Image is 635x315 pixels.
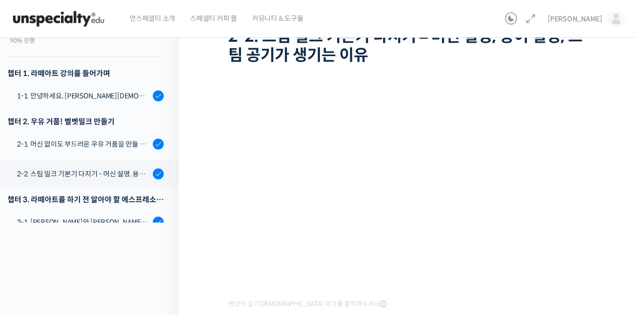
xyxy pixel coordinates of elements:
span: 영상이 끊기[DEMOGRAPHIC_DATA] 여기를 클릭해주세요 [228,300,386,308]
a: 설정 [128,233,190,257]
div: 2-1. 머신 없이도 부드러운 우유 거품을 만들 수 있어요 (프렌치 프레스) [17,139,150,150]
a: 대화 [65,233,128,257]
div: 90% 진행 [10,38,164,44]
div: 챕터 3. 라떼아트를 하기 전 알아야 할 에스프레소 지식 [7,193,164,206]
span: 설정 [153,247,165,255]
div: 2-2. 스팀 밀크 기본기 다지기 - 머신 설명, 용어 설명, 스팀 공기가 생기는 이유 [17,168,150,179]
h1: 2-2. 스팀 밀크 기본기 다지기 – 머신 설명, 용어 설명, 스팀 공기가 생기는 이유 [228,27,590,65]
div: 3-1. [PERSON_NAME]와 [PERSON_NAME], [PERSON_NAME]과 백플러싱이 라떼아트에 미치는 영향 [17,217,150,228]
div: 1-1. 안녕하세요, [PERSON_NAME][DEMOGRAPHIC_DATA][PERSON_NAME]입니다. [17,90,150,101]
a: 홈 [3,233,65,257]
span: 홈 [31,247,37,255]
span: 대화 [91,248,103,256]
h3: 챕터 1. 라떼아트 강의를 들어가며 [7,67,164,80]
div: 챕터 2. 우유 거품! 벨벳밀크 만들기 [7,115,164,128]
span: [PERSON_NAME] [548,14,602,23]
